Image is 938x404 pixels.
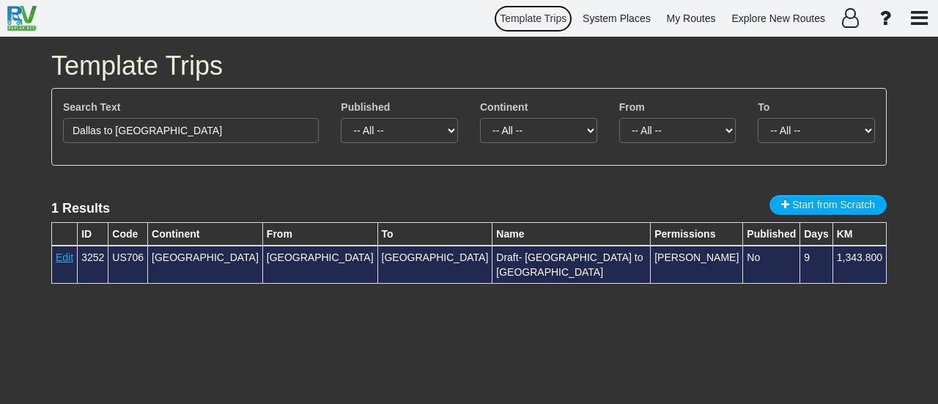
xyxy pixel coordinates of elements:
td: 3252 [78,246,108,284]
a: Explore New Routes [725,4,832,33]
a: My Routes [660,4,723,33]
th: Continent [148,222,263,246]
th: Code [108,222,148,246]
label: To [758,100,769,114]
a: System Places [576,4,657,33]
td: 9 [800,246,832,284]
span: Template Trips [51,51,223,81]
img: RvPlanetLogo.png [7,6,37,31]
th: ID [78,222,108,246]
th: Name [492,222,651,246]
td: Draft- [GEOGRAPHIC_DATA] to [GEOGRAPHIC_DATA] [492,246,651,284]
td: [PERSON_NAME] [651,246,743,284]
span: Explore New Routes [731,12,825,24]
th: From [262,222,377,246]
span: My Routes [667,12,716,24]
label: From [619,100,645,114]
label: Search Text [63,100,120,114]
lable: 1 Results [51,201,110,216]
span: Template Trips [500,12,566,24]
td: [GEOGRAPHIC_DATA] [262,246,377,284]
th: Permissions [651,222,743,246]
label: Continent [480,100,528,114]
th: KM [832,222,886,246]
td: [GEOGRAPHIC_DATA] [377,246,492,284]
span: System Places [583,12,651,24]
a: Template Trips [493,4,573,33]
button: Start from Scratch [769,195,887,215]
th: Days [800,222,832,246]
td: [GEOGRAPHIC_DATA] [148,246,263,284]
span: No [747,251,760,263]
a: Edit [56,251,73,263]
td: 1,343.800 [832,246,886,284]
th: Published [743,222,800,246]
label: Published [341,100,390,114]
td: US706 [108,246,148,284]
span: Start from Scratch [792,199,875,210]
th: To [377,222,492,246]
